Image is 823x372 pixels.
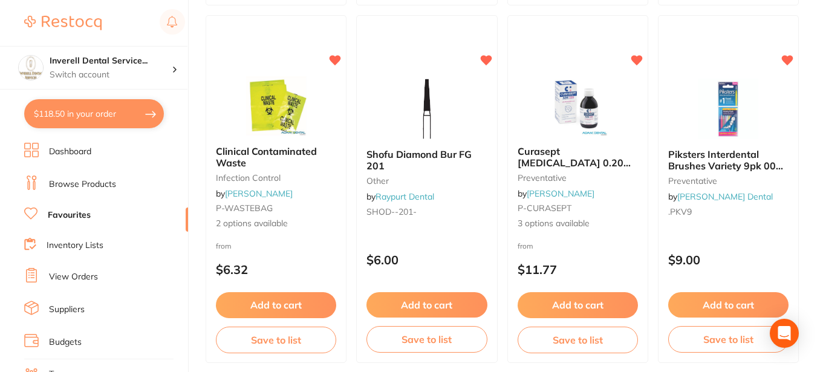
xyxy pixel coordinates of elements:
[668,326,789,353] button: Save to list
[216,327,336,353] button: Save to list
[518,263,638,276] p: $11.77
[689,79,767,139] img: Piksters Interdental Brushes Variety 9pk 000-6 BX9
[518,188,594,199] span: by
[668,148,786,183] span: Piksters Interdental Brushes Variety 9pk 000-6 BX9
[668,149,789,171] b: Piksters Interdental Brushes Variety 9pk 000-6 BX9
[668,191,773,202] span: by
[518,203,571,214] span: P-CURASEPT
[47,240,103,252] a: Inventory Lists
[49,336,82,348] a: Budgets
[366,149,487,171] b: Shofu Diamond Bur FG 201
[518,218,638,230] span: 3 options available
[518,327,638,353] button: Save to list
[668,253,789,267] p: $9.00
[668,206,692,217] span: .PKV9
[49,178,116,191] a: Browse Products
[49,146,91,158] a: Dashboard
[388,79,466,139] img: Shofu Diamond Bur FG 201
[518,145,633,180] span: Curasept [MEDICAL_DATA] 0.20% [MEDICAL_DATA] Range
[216,203,273,214] span: P-WASTEBAG
[216,292,336,318] button: Add to cart
[366,326,487,353] button: Save to list
[366,191,434,202] span: by
[50,69,172,81] p: Switch account
[366,253,487,267] p: $6.00
[668,292,789,318] button: Add to cart
[225,188,293,199] a: [PERSON_NAME]
[518,173,638,183] small: preventative
[216,263,336,276] p: $6.32
[237,76,316,136] img: Clinical Contaminated Waste
[366,148,472,171] span: Shofu Diamond Bur FG 201
[48,209,91,221] a: Favourites
[216,188,293,199] span: by
[518,241,533,250] span: from
[216,218,336,230] span: 2 options available
[518,146,638,168] b: Curasept Chlorhexidine 0.20% Mouth Rinse Range
[770,319,799,348] div: Open Intercom Messenger
[24,9,102,37] a: Restocq Logo
[216,145,317,168] span: Clinical Contaminated Waste
[50,55,172,67] h4: Inverell Dental Services
[538,76,617,136] img: Curasept Chlorhexidine 0.20% Mouth Rinse Range
[366,206,417,217] span: SHOD--201-
[216,146,336,168] b: Clinical Contaminated Waste
[366,176,487,186] small: other
[366,292,487,318] button: Add to cart
[24,99,164,128] button: $118.50 in your order
[49,271,98,283] a: View Orders
[49,304,85,316] a: Suppliers
[668,176,789,186] small: preventative
[19,56,43,80] img: Inverell Dental Services
[24,16,102,30] img: Restocq Logo
[677,191,773,202] a: [PERSON_NAME] Dental
[518,292,638,318] button: Add to cart
[216,173,336,183] small: infection control
[527,188,594,199] a: [PERSON_NAME]
[376,191,434,202] a: Raypurt Dental
[216,241,232,250] span: from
